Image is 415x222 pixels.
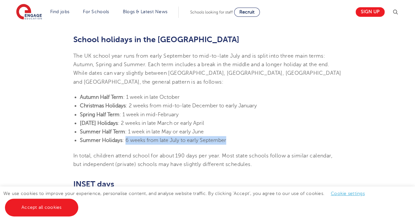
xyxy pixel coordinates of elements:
[190,10,233,14] span: Schools looking for staff
[83,9,109,14] a: For Schools
[50,9,70,14] a: Find jobs
[80,103,126,109] b: Christmas Holidays
[73,35,239,44] b: School holidays in the [GEOGRAPHIC_DATA]
[123,9,168,14] a: Blogs & Latest News
[73,62,341,85] span: Each term includes a break in the middle and a longer holiday at the end. While dates can vary sl...
[80,129,125,135] b: Summer Half Term
[80,120,118,126] b: [DATE] Holidays
[122,137,226,143] span: : 6 weeks from late July to early September
[80,112,120,118] b: Spring Half Term
[73,53,325,68] span: The UK school year runs from early September to mid-to-late July and is split into three main ter...
[73,153,332,167] span: In total, children attend school for about 190 days per year. Most state schools follow a similar...
[120,112,179,118] span: : 1 week in mid-February
[126,103,257,109] span: : 2 weeks from mid-to-late December to early January
[80,94,123,100] b: Autumn Half Term
[356,7,385,17] a: Sign up
[234,8,260,17] a: Recruit
[123,94,180,100] span: : 1 week in late October
[118,120,204,126] span: : 2 weeks in late March or early April
[3,191,371,210] span: We use cookies to improve your experience, personalise content, and analyse website traffic. By c...
[73,180,114,189] b: INSET days
[5,199,78,216] a: Accept all cookies
[331,191,365,196] a: Cookie settings
[16,4,42,20] img: Engage Education
[80,137,122,143] b: Summer Holidays
[239,10,255,14] span: Recruit
[125,129,204,135] span: : 1 week in late May or early June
